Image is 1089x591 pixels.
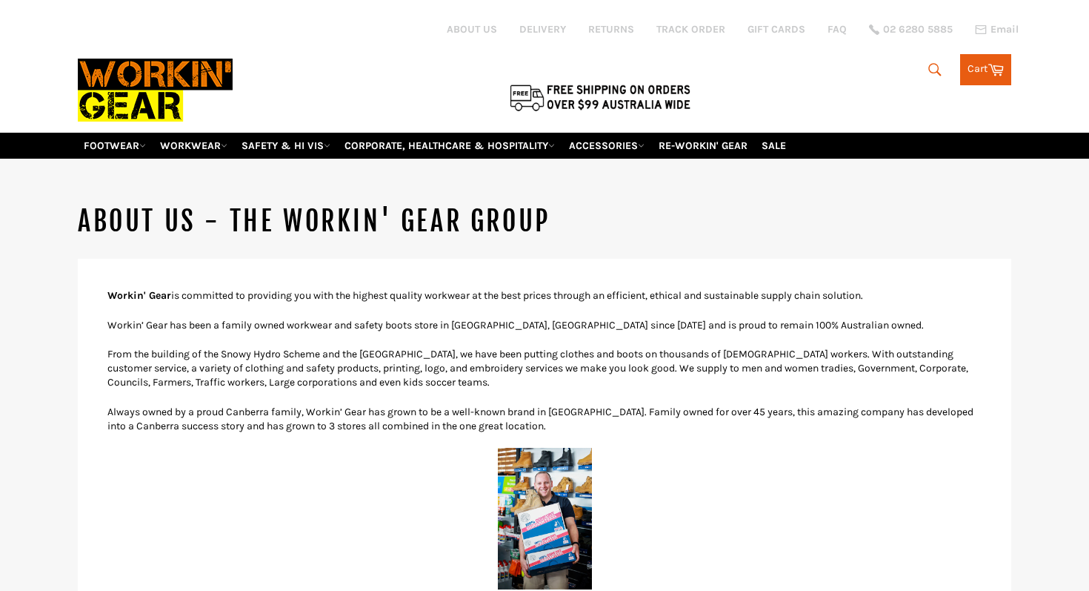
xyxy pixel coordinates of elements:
[869,24,953,35] a: 02 6280 5885
[827,22,847,36] a: FAQ
[588,22,634,36] a: RETURNS
[107,318,982,332] p: Workin’ Gear has been a family owned workwear and safety boots store in [GEOGRAPHIC_DATA], [GEOGR...
[107,347,982,390] p: From the building of the Snowy Hydro Scheme and the [GEOGRAPHIC_DATA], we have been putting cloth...
[507,82,693,113] img: Flat $9.95 shipping Australia wide
[78,203,1011,240] h1: ABOUT US - The Workin' Gear Group
[563,133,650,159] a: ACCESSORIES
[747,22,805,36] a: GIFT CARDS
[78,48,233,132] img: Workin Gear leaders in Workwear, Safety Boots, PPE, Uniforms. Australia's No.1 in Workwear
[990,24,1019,35] span: Email
[154,133,233,159] a: WORKWEAR
[236,133,336,159] a: SAFETY & HI VIS
[107,288,982,303] p: is committed to providing you with the highest quality workwear at the best prices through an eff...
[653,133,753,159] a: RE-WORKIN' GEAR
[519,22,566,36] a: DELIVERY
[107,289,171,302] strong: Workin' Gear
[447,22,497,36] a: ABOUT US
[960,54,1011,85] a: Cart
[756,133,792,159] a: SALE
[339,133,561,159] a: CORPORATE, HEALTHCARE & HOSPITALITY
[107,405,982,434] p: Always owned by a proud Canberra family, Workin’ Gear has grown to be a well-known brand in [GEOG...
[656,22,725,36] a: TRACK ORDER
[883,24,953,35] span: 02 6280 5885
[975,24,1019,36] a: Email
[78,133,152,159] a: FOOTWEAR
